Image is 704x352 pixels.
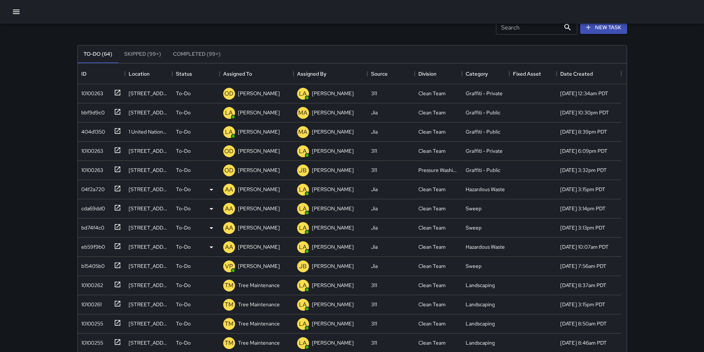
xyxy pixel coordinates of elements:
div: Assigned To [220,63,293,84]
p: [PERSON_NAME] [312,186,354,193]
p: LA [299,147,307,156]
p: LA [299,300,307,309]
div: Clean Team [418,224,446,231]
div: bbf9d9c0 [78,106,105,116]
p: [PERSON_NAME] [238,147,280,155]
div: 125 Hayes Street [129,224,169,231]
div: Pressure Washing [418,166,458,174]
div: 300 Gough Street [129,90,169,97]
div: Clean Team [418,262,446,270]
div: Jia [371,128,378,135]
div: 155 Hayes Street [129,186,169,193]
div: Assigned By [297,63,326,84]
p: OD [224,89,234,98]
div: Assigned By [293,63,367,84]
div: Clean Team [418,128,446,135]
p: [PERSON_NAME] [312,166,354,174]
div: 311 [371,339,377,346]
div: Status [172,63,220,84]
p: [PERSON_NAME] [312,90,354,97]
div: Location [129,63,150,84]
div: ID [78,63,125,84]
p: LA [299,243,307,252]
div: 18 10th Street [129,282,169,289]
div: Division [418,63,436,84]
div: Clean Team [418,301,446,308]
div: Graffiti - Public [466,109,500,116]
div: Graffiti - Private [466,90,503,97]
div: Graffiti - Private [466,147,503,155]
div: 301-401 Van Ness Avenue [129,147,169,155]
div: 9/18/2025, 6:09pm PDT [560,147,608,155]
div: Jia [371,109,378,116]
div: 9/18/2025, 3:13pm PDT [560,224,605,231]
div: Sweep [466,262,482,270]
div: 10100261 [78,298,102,308]
p: Tree Maintenance [238,339,280,346]
div: Date Created [560,63,593,84]
div: 101 Hayes Street [129,205,169,212]
p: [PERSON_NAME] [238,90,280,97]
div: Clean Team [418,90,446,97]
div: 98 Franklin Street [129,301,169,308]
div: Location [125,63,172,84]
div: 625 Polk Street [129,262,169,270]
p: [PERSON_NAME] [238,224,280,231]
div: Sweep [466,205,482,212]
div: Fixed Asset [513,63,541,84]
div: 04f2a720 [78,183,105,193]
div: Landscaping [466,282,495,289]
p: [PERSON_NAME] [238,186,280,193]
div: Category [462,63,509,84]
p: To-Do [176,109,191,116]
p: [PERSON_NAME] [312,224,354,231]
p: [PERSON_NAME] [312,109,354,116]
div: 311 [371,301,377,308]
div: 311 [371,166,377,174]
div: 10100262 [78,279,103,289]
p: [PERSON_NAME] [312,320,354,327]
p: OD [224,166,234,175]
p: LA [299,204,307,213]
div: Clean Team [418,186,446,193]
div: Source [367,63,415,84]
p: To-Do [176,262,191,270]
button: Skipped (99+) [118,45,167,63]
div: Jia [371,262,378,270]
div: 9/19/2025, 12:34am PDT [560,90,608,97]
div: 10100263 [78,87,103,97]
p: AA [225,185,233,194]
p: Tree Maintenance [238,282,280,289]
div: 30 Larkin Street [129,243,169,251]
div: 9/18/2025, 10:07am PDT [560,243,609,251]
p: To-Do [176,320,191,327]
p: [PERSON_NAME] [238,166,280,174]
div: 38 Rose Street [129,320,169,327]
p: To-Do [176,205,191,212]
p: LA [299,339,307,348]
div: 9/18/2025, 7:56am PDT [560,262,606,270]
p: Tree Maintenance [238,301,280,308]
p: [PERSON_NAME] [312,128,354,135]
div: 311 [371,147,377,155]
div: bd74f4c0 [78,221,104,231]
div: Clean Team [418,320,446,327]
p: JB [299,262,307,271]
p: [PERSON_NAME] [238,109,280,116]
div: 10100255 [78,317,103,327]
p: [PERSON_NAME] [312,301,354,308]
p: LA [299,185,307,194]
p: JB [299,166,307,175]
div: ID [81,63,86,84]
p: [PERSON_NAME] [312,262,354,270]
p: AA [225,204,233,213]
p: To-Do [176,147,191,155]
p: [PERSON_NAME] [312,282,354,289]
div: Clean Team [418,205,446,212]
p: [PERSON_NAME] [312,147,354,155]
div: 1 United Nations Plz [129,128,169,135]
p: [PERSON_NAME] [312,339,354,346]
p: OD [224,147,234,156]
p: To-Do [176,301,191,308]
div: Landscaping [466,320,495,327]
